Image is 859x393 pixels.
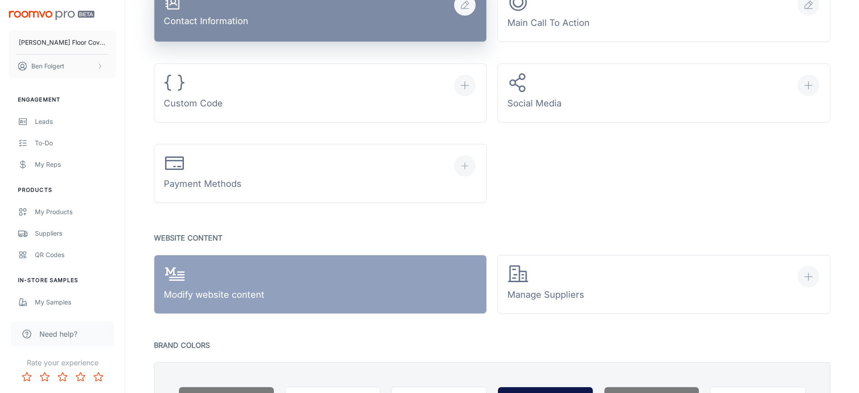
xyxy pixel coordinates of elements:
[18,368,36,386] button: Rate 1 star
[35,138,116,148] div: To-do
[35,160,116,169] div: My Reps
[164,72,223,114] div: Custom Code
[9,11,94,20] img: Roomvo PRO Beta
[35,117,116,127] div: Leads
[507,263,584,305] div: Manage Suppliers
[72,368,89,386] button: Rate 4 star
[36,368,54,386] button: Rate 2 star
[154,63,487,123] button: Custom Code
[154,339,830,351] p: Brand Colors
[39,329,77,339] span: Need help?
[164,263,264,305] div: Modify website content
[35,207,116,217] div: My Products
[498,255,830,314] button: Manage Suppliers
[35,250,116,260] div: QR Codes
[154,232,830,244] p: Website Content
[19,38,106,47] p: [PERSON_NAME] Floor Covering
[164,152,242,194] div: Payment Methods
[9,31,116,54] button: [PERSON_NAME] Floor Covering
[154,255,487,314] a: Modify website content
[35,228,116,238] div: Suppliers
[498,63,830,123] button: Social Media
[507,72,561,114] div: Social Media
[154,144,487,203] button: Payment Methods
[7,357,118,368] p: Rate your experience
[9,55,116,78] button: Ben Folgert
[31,61,64,71] p: Ben Folgert
[54,368,72,386] button: Rate 3 star
[89,368,107,386] button: Rate 5 star
[35,297,116,307] div: My Samples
